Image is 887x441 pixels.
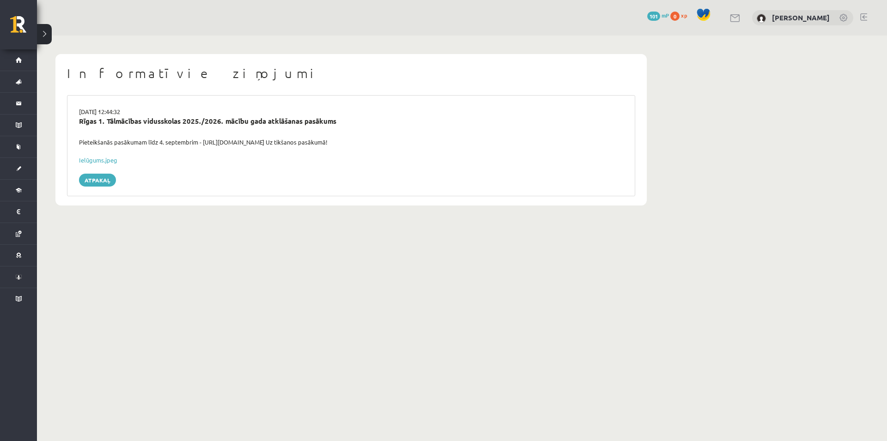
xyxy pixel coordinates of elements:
img: Ričards Ločmelis [757,14,766,23]
a: Atpakaļ [79,174,116,187]
h1: Informatīvie ziņojumi [67,66,635,81]
div: Pieteikšanās pasākumam līdz 4. septembrim - [URL][DOMAIN_NAME] Uz tikšanos pasākumā! [72,138,630,147]
span: mP [662,12,669,19]
div: Rīgas 1. Tālmācības vidusskolas 2025./2026. mācību gada atklāšanas pasākums [79,116,623,127]
div: [DATE] 12:44:32 [72,107,630,116]
a: Ielūgums.jpeg [79,156,117,164]
a: 0 xp [670,12,692,19]
span: 101 [647,12,660,21]
span: xp [681,12,687,19]
a: [PERSON_NAME] [772,13,830,22]
a: Rīgas 1. Tālmācības vidusskola [10,16,37,39]
a: 101 mP [647,12,669,19]
span: 0 [670,12,680,21]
